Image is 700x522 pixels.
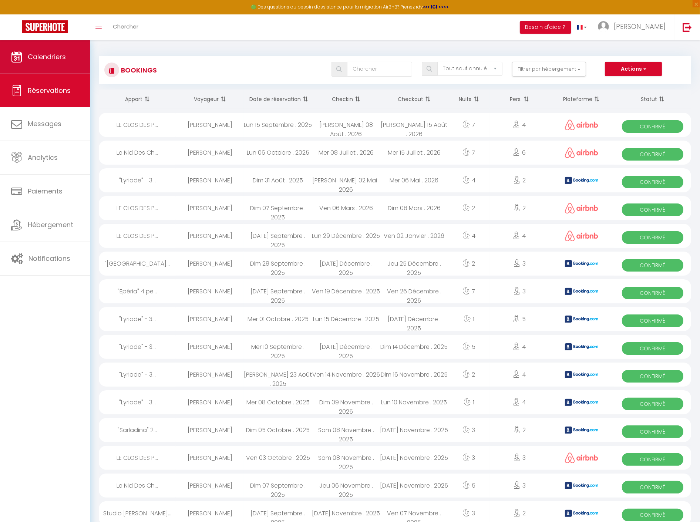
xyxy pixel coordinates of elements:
a: Chercher [107,14,144,40]
input: Chercher [347,62,412,77]
th: Sort by checkout [380,90,448,109]
span: Paiements [28,186,63,196]
th: Sort by channel [549,90,614,109]
span: Hébergement [28,220,73,229]
button: Besoin d'aide ? [520,21,571,34]
span: Notifications [28,254,70,263]
th: Sort by guest [176,90,244,109]
img: Super Booking [22,20,68,33]
img: logout [683,23,692,32]
span: Messages [28,119,61,128]
th: Sort by status [614,90,691,109]
h3: Bookings [119,62,157,78]
span: Réservations [28,86,71,95]
th: Sort by checkin [312,90,380,109]
button: Filtrer par hébergement [512,62,586,77]
span: Analytics [28,153,58,162]
span: [PERSON_NAME] [614,22,666,31]
img: ... [598,21,609,32]
th: Sort by rentals [99,90,176,109]
th: Sort by people [490,90,549,109]
span: Chercher [113,23,138,30]
a: >>> ICI <<<< [423,4,449,10]
th: Sort by booking date [244,90,312,109]
th: Sort by nights [448,90,490,109]
button: Actions [605,62,662,77]
a: ... [PERSON_NAME] [592,14,675,40]
span: Calendriers [28,52,66,61]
